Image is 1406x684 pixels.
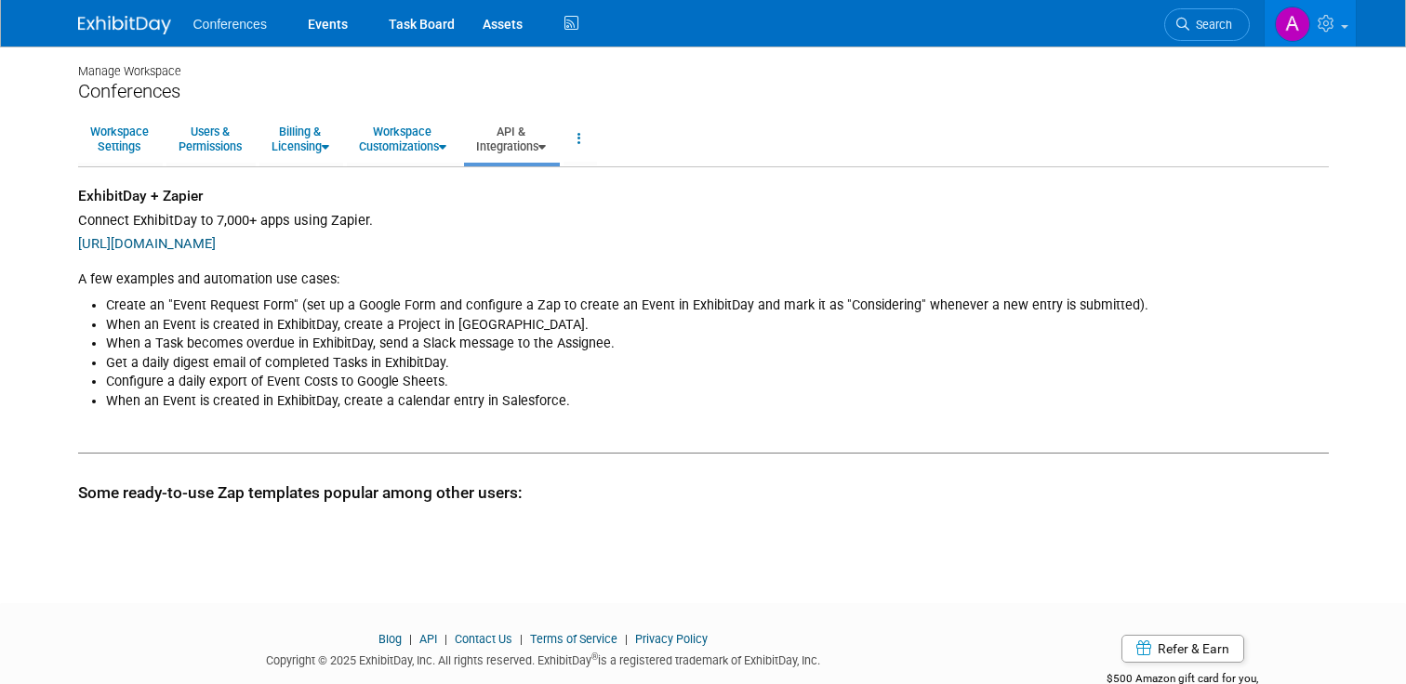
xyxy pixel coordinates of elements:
span: | [405,632,417,646]
div: Conferences [78,80,1329,103]
a: API &Integrations [464,116,558,162]
div: Manage Workspace [78,46,1329,80]
a: WorkspaceCustomizations [347,116,458,162]
a: API [419,632,437,646]
sup: ® [591,651,598,662]
span: Conferences [193,17,267,32]
a: Privacy Policy [635,632,708,646]
a: [URL][DOMAIN_NAME] [78,235,216,252]
div: A few examples and automation use cases: [78,270,1329,505]
a: Contact Us [455,632,512,646]
li: When an Event is created in ExhibitDay, create a Project in [GEOGRAPHIC_DATA]. [106,316,1329,335]
div: Some ready-to-use Zap templates popular among other users: [78,453,1329,505]
div: Copyright © 2025 ExhibitDay, Inc. All rights reserved. ExhibitDay is a registered trademark of Ex... [78,648,1009,669]
div: ExhibitDay + Zapier [78,186,1329,206]
a: Blog [378,632,402,646]
span: | [515,632,527,646]
li: Configure a daily export of Event Costs to Google Sheets. [106,373,1329,391]
span: | [440,632,452,646]
li: When a Task becomes overdue in ExhibitDay, send a Slack message to the Assignee. [106,335,1329,353]
a: Users &Permissions [166,116,254,162]
div: Connect ExhibitDay to 7,000+ apps using Zapier. [78,211,1329,230]
span: | [620,632,632,646]
a: Refer & Earn [1121,635,1244,663]
li: Get a daily digest email of completed Tasks in ExhibitDay. [106,354,1329,373]
a: Billing &Licensing [259,116,341,162]
li: Create an "Event Request Form" (set up a Google Form and configure a Zap to create an Event in Ex... [106,296,1329,315]
span: Search [1189,18,1232,32]
li: When an Event is created in ExhibitDay, create a calendar entry in Salesforce. [106,392,1329,411]
img: ExhibitDay [78,16,171,34]
a: WorkspaceSettings [78,116,161,162]
a: Terms of Service [530,632,617,646]
img: Alexa Wennerholm [1275,7,1310,42]
a: Search [1164,8,1250,41]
